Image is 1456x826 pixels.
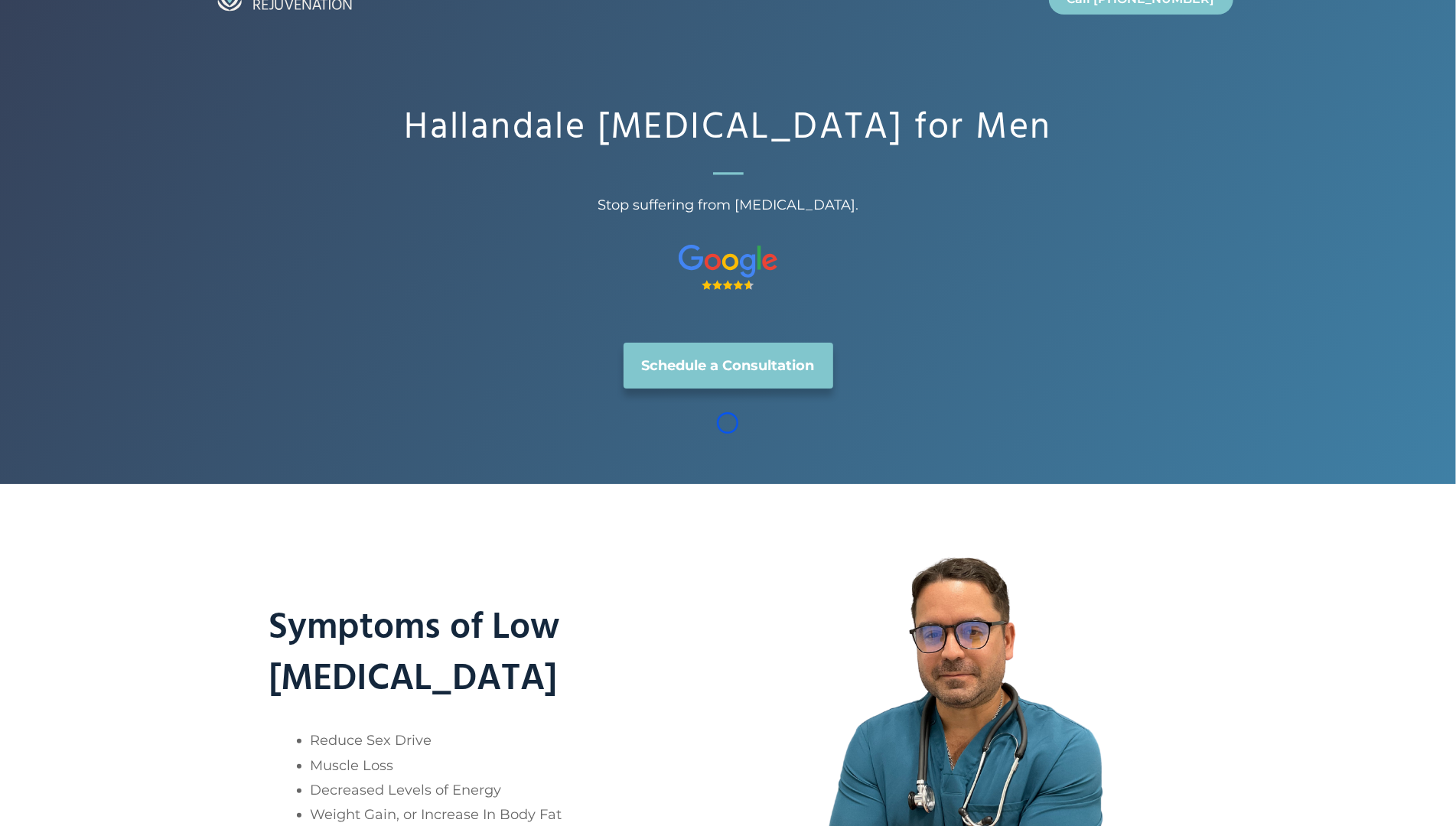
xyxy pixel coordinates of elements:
[311,728,728,753] li: Reduce Sex Drive
[311,778,728,802] li: Decreased Levels of Energy
[300,106,1157,151] h1: Hallandale [MEDICAL_DATA] for Men
[311,753,728,778] li: Muscle Loss
[269,603,728,705] h2: Symptoms of Low [MEDICAL_DATA]
[300,193,1157,217] span: Stop suffering from [MEDICAL_DATA].
[624,343,833,389] a: Schedule a Consultation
